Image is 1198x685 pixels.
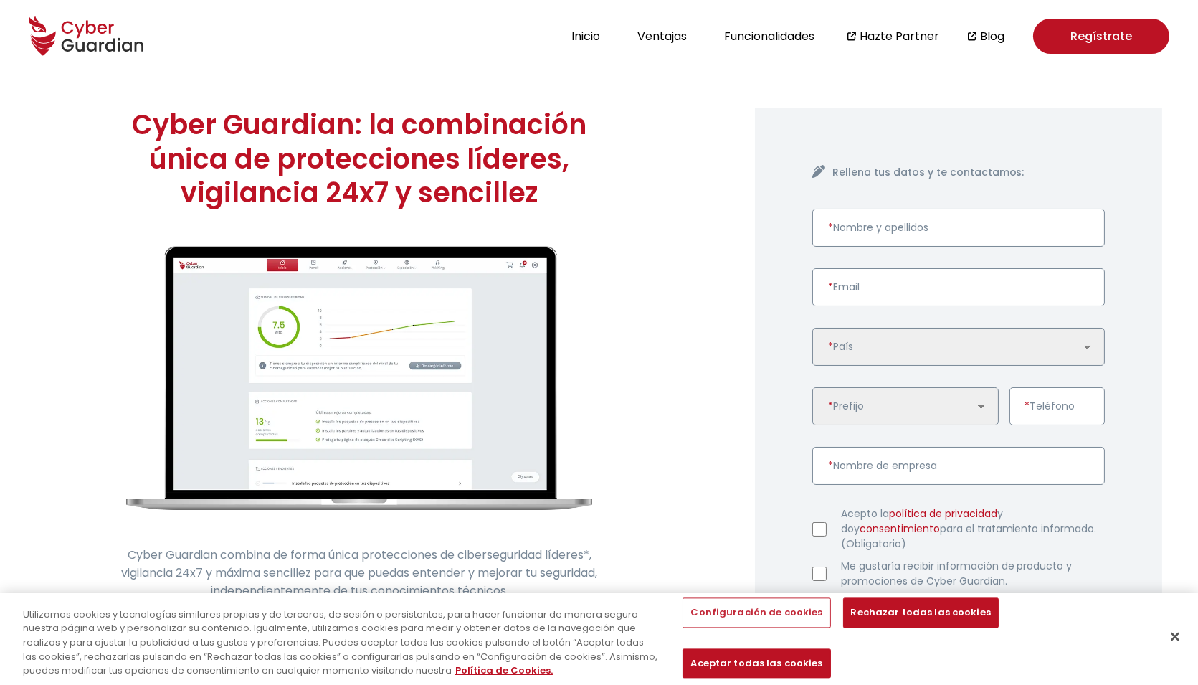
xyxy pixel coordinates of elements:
[126,246,592,511] img: cyberguardian-home
[843,598,999,628] button: Rechazar todas las cookies
[1033,19,1169,54] a: Regístrate
[683,648,830,679] button: Aceptar todas las cookies
[720,27,819,46] button: Funcionalidades
[633,27,691,46] button: Ventajas
[841,506,1105,552] label: Acepto la y doy para el tratamiento informado. (Obligatorio)
[1009,387,1105,425] input: Introduce un número de teléfono válido.
[980,27,1004,45] a: Blog
[567,27,604,46] button: Inicio
[108,108,610,210] h1: Cyber Guardian: la combinación única de protecciones líderes, vigilancia 24x7 y sencillez
[1159,621,1191,653] button: Cerrar
[841,559,1105,589] label: Me gustaría recibir información de producto y promociones de Cyber Guardian.
[889,506,997,521] a: política de privacidad
[455,663,553,677] a: Más información sobre su privacidad, se abre en una nueva pestaña
[108,546,610,600] p: Cyber Guardian combina de forma única protecciones de ciberseguridad líderes*, vigilancia 24x7 y ...
[860,521,940,536] a: consentimiento
[832,165,1105,180] h4: Rellena tus datos y te contactamos:
[683,598,830,628] button: Configuración de cookies, Abre el cuadro de diálogo del centro de preferencias.
[860,27,939,45] a: Hazte Partner
[23,608,659,678] div: Utilizamos cookies y tecnologías similares propias y de terceros, de sesión o persistentes, para ...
